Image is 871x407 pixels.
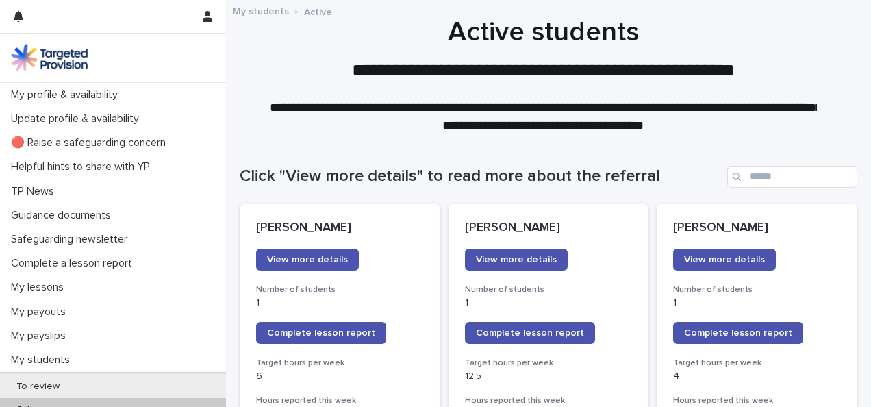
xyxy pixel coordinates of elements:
p: Update profile & availability [5,112,150,125]
span: View more details [476,255,557,264]
input: Search [727,166,857,188]
h1: Active students [240,16,847,49]
h3: Hours reported this week [465,395,633,406]
p: Active [304,3,332,18]
h3: Number of students [256,284,424,295]
p: 1 [673,297,841,309]
h3: Target hours per week [673,358,841,369]
a: My students [233,3,289,18]
h3: Number of students [673,284,841,295]
p: [PERSON_NAME] [673,221,841,236]
p: 🔴 Raise a safeguarding concern [5,136,177,149]
p: To review [5,381,71,393]
p: Complete a lesson report [5,257,143,270]
p: My students [5,354,81,367]
p: My payslips [5,330,77,343]
p: My profile & availability [5,88,129,101]
h3: Hours reported this week [256,395,424,406]
h3: Number of students [465,284,633,295]
h3: Target hours per week [465,358,633,369]
p: 1 [256,297,424,309]
p: My lessons [5,281,75,294]
span: Complete lesson report [684,328,792,338]
p: Guidance documents [5,209,122,222]
p: Helpful hints to share with YP [5,160,161,173]
span: Complete lesson report [476,328,584,338]
a: View more details [256,249,359,271]
p: My payouts [5,306,77,319]
h1: Click "View more details" to read more about the referral [240,166,722,186]
h3: Hours reported this week [673,395,841,406]
span: View more details [684,255,765,264]
span: Complete lesson report [267,328,375,338]
p: 12.5 [465,371,633,382]
p: 6 [256,371,424,382]
h3: Target hours per week [256,358,424,369]
span: View more details [267,255,348,264]
a: Complete lesson report [673,322,803,344]
p: 1 [465,297,633,309]
p: TP News [5,185,65,198]
a: View more details [673,249,776,271]
p: Safeguarding newsletter [5,233,138,246]
p: [PERSON_NAME] [465,221,633,236]
a: Complete lesson report [465,322,595,344]
img: M5nRWzHhSzIhMunXDL62 [11,44,88,71]
a: Complete lesson report [256,322,386,344]
p: 4 [673,371,841,382]
p: [PERSON_NAME] [256,221,424,236]
a: View more details [465,249,568,271]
